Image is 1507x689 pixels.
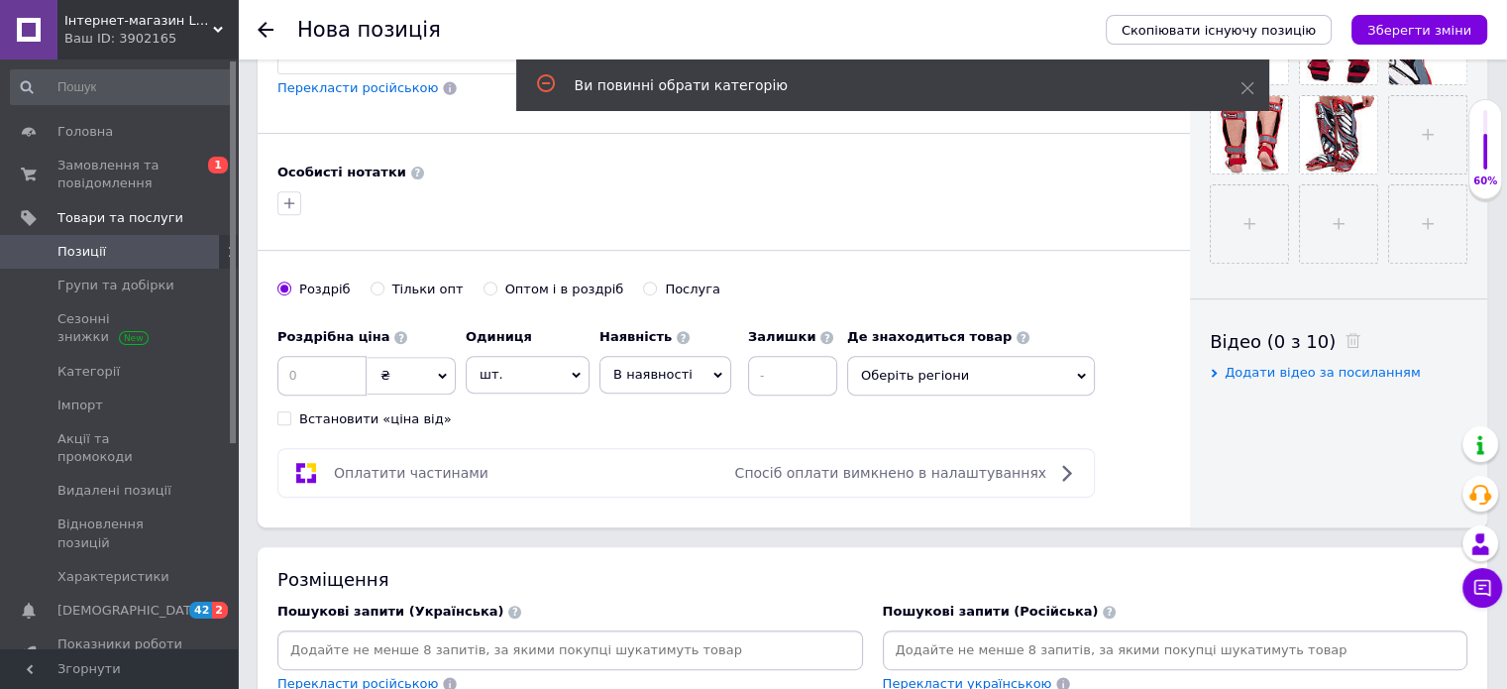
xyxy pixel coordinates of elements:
[297,18,441,42] h1: Нова позиція
[665,281,720,298] div: Послуга
[20,82,415,165] p: Виробник залишає за собою право змінювати зовнішній вигляд та характеристики товару без попереднь...
[847,356,1095,396] span: Оберіть регіони
[575,75,1191,95] div: Ви повинні обрати категорію
[277,329,389,344] b: Роздрібна ціна
[20,177,415,198] p: Більше товарів для спорту на нашому сайті:
[64,12,213,30] span: Інтернет-магазин LuckyBird
[20,190,415,232] p: Наша страница в Facebook:
[189,602,212,619] span: 42
[1106,15,1332,45] button: Скопіювати існуючу позицію
[57,635,183,671] span: Показники роботи компанії
[57,430,183,466] span: Акції та промокоди
[380,368,390,383] span: ₴
[887,635,1464,665] input: Додайте не менше 8 запитів, за якими покупці шукатимуть товар
[883,604,1099,619] span: Пошукові запити (Російська)
[10,69,234,105] input: Пошук
[505,281,624,298] div: Оптом і в роздріб
[57,123,113,141] span: Головна
[277,567,1467,592] div: Розміщення
[57,602,204,620] span: [DEMOGRAPHIC_DATA]
[59,49,376,69] li: Країна виробник: Таїланд.
[1122,23,1316,38] span: Скопіювати існуючу позицію
[284,179,387,194] a: [DOMAIN_NAME]
[1462,568,1502,608] button: Чат з покупцем
[1351,15,1487,45] button: Зберегти зміни
[1367,23,1471,38] i: Зберегти зміни
[64,30,238,48] div: Ваш ID: 3902165
[20,84,114,99] strong: Застереження:
[258,22,273,38] div: Повернутися назад
[599,329,672,344] b: Наявність
[735,465,1046,481] span: Спосіб оплати вимкнено в налаштуваннях
[20,211,415,253] p: Наша сторінка у Facebook:
[392,281,464,298] div: Тільки опт
[57,277,174,294] span: Групи та добірки
[20,63,139,78] strong: Предостережение:
[299,281,351,298] div: Роздріб
[748,356,837,396] input: -
[466,329,532,344] b: Одиниця
[466,356,590,394] span: шт.
[57,363,120,381] span: Категорії
[277,80,438,95] span: Перекласти російською
[57,157,183,192] span: Замовлення та повідомлення
[291,159,394,173] a: [DOMAIN_NAME]
[281,635,859,665] input: Додайте не менше 8 запитів, за якими покупці шукатимуть товар
[59,7,376,28] li: Материал: Кожа;
[212,602,228,619] span: 2
[613,367,693,382] span: В наявності
[299,410,452,428] div: Встановити «ціна від»
[847,329,1012,344] b: Де знаходиться товар
[1469,174,1501,188] div: 60%
[1225,365,1421,380] span: Додати відео за посиланням
[334,465,488,481] span: Оплатити частинами
[57,209,183,227] span: Товари та послуги
[277,165,406,179] b: Особисті нотатки
[57,243,106,261] span: Позиції
[57,568,169,586] span: Характеристики
[57,310,183,346] span: Сезонні знижки
[277,356,367,396] input: 0
[20,157,415,177] p: Больше товаров для спорта на нашем сайте:
[59,28,376,49] li: Страна производитель: Таиланд.
[20,61,415,144] p: Производитель оставляет за собой право менять внешний вид и характеристики товара без предварител...
[748,329,815,344] b: Залишки
[208,157,228,173] span: 1
[57,397,103,414] span: Імпорт
[1210,331,1336,352] span: Відео (0 з 10)
[277,604,503,619] span: Пошукові запити (Українська)
[59,28,376,49] li: Матеріал: Шкіра;
[59,7,376,28] li: Спосіб фіксації: Липучка;
[1468,99,1502,199] div: 60% Якість заповнення
[57,516,183,551] span: Відновлення позицій
[20,192,323,228] a: [DOMAIN_NAME][URL][DOMAIN_NAME]
[57,482,171,500] span: Видалені позиції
